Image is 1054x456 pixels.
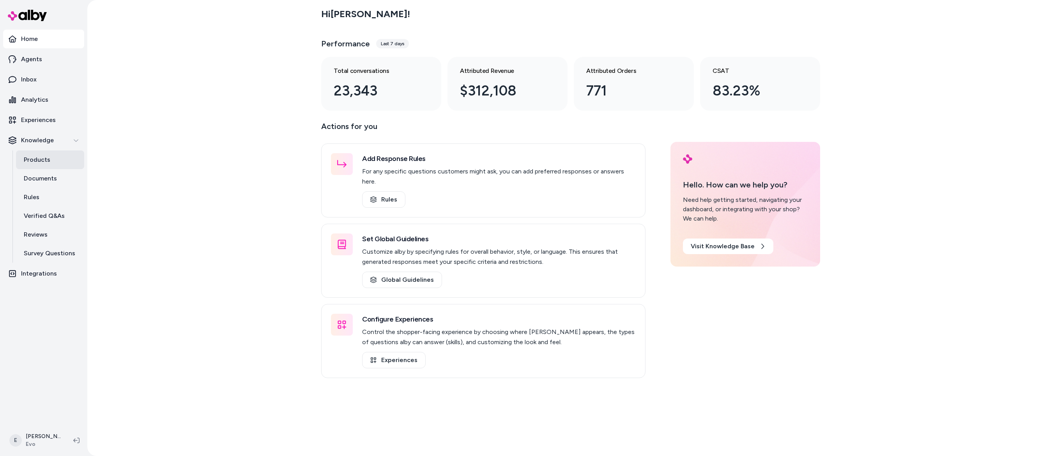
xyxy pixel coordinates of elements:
[321,57,441,111] a: Total conversations 23,343
[3,30,84,48] a: Home
[3,70,84,89] a: Inbox
[713,80,795,101] div: 83.23%
[362,247,636,267] p: Customize alby by specifying rules for overall behavior, style, or language. This ensures that ge...
[3,264,84,283] a: Integrations
[21,136,54,145] p: Knowledge
[24,230,48,239] p: Reviews
[362,327,636,347] p: Control the shopper-facing experience by choosing where [PERSON_NAME] appears, the types of quest...
[683,154,692,164] img: alby Logo
[3,50,84,69] a: Agents
[3,90,84,109] a: Analytics
[5,428,67,453] button: E[PERSON_NAME]Evo
[16,188,84,207] a: Rules
[21,55,42,64] p: Agents
[21,95,48,104] p: Analytics
[21,115,56,125] p: Experiences
[8,10,47,21] img: alby Logo
[24,155,50,164] p: Products
[683,195,808,223] div: Need help getting started, navigating your dashboard, or integrating with your shop? We can help.
[24,211,65,221] p: Verified Q&As
[447,57,568,111] a: Attributed Revenue $312,108
[460,80,543,101] div: $312,108
[3,111,84,129] a: Experiences
[21,269,57,278] p: Integrations
[362,191,405,208] a: Rules
[713,66,795,76] h3: CSAT
[9,434,22,447] span: E
[16,244,84,263] a: Survey Questions
[683,239,773,254] a: Visit Knowledge Base
[586,66,669,76] h3: Attributed Orders
[21,34,38,44] p: Home
[321,8,410,20] h2: Hi [PERSON_NAME] !
[26,433,61,440] p: [PERSON_NAME]
[362,272,442,288] a: Global Guidelines
[26,440,61,448] span: Evo
[362,166,636,187] p: For any specific questions customers might ask, you can add preferred responses or answers here.
[21,75,37,84] p: Inbox
[700,57,820,111] a: CSAT 83.23%
[3,131,84,150] button: Knowledge
[376,39,409,48] div: Last 7 days
[24,249,75,258] p: Survey Questions
[16,169,84,188] a: Documents
[16,207,84,225] a: Verified Q&As
[460,66,543,76] h3: Attributed Revenue
[683,179,808,191] p: Hello. How can we help you?
[16,225,84,244] a: Reviews
[321,38,370,49] h3: Performance
[574,57,694,111] a: Attributed Orders 771
[334,80,416,101] div: 23,343
[16,150,84,169] a: Products
[362,314,636,325] h3: Configure Experiences
[362,153,636,164] h3: Add Response Rules
[321,120,645,139] p: Actions for you
[586,80,669,101] div: 771
[362,352,426,368] a: Experiences
[24,174,57,183] p: Documents
[362,233,636,244] h3: Set Global Guidelines
[334,66,416,76] h3: Total conversations
[24,193,39,202] p: Rules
